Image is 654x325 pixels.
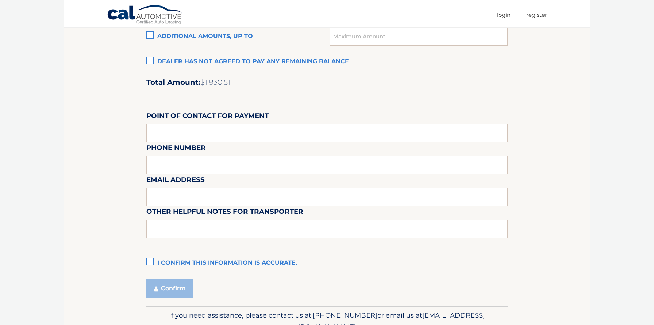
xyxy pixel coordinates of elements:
button: Confirm [146,279,193,298]
span: $1,830.51 [200,78,230,87]
label: Dealer has not agreed to pay any remaining balance [146,54,508,69]
h2: Total Amount: [146,78,508,87]
label: Email Address [146,174,205,188]
label: Other helpful notes for transporter [146,206,303,220]
span: [PHONE_NUMBER] [313,311,377,320]
a: Register [526,9,547,21]
label: Point of Contact for Payment [146,110,269,124]
a: Login [497,9,511,21]
a: Cal Automotive [107,5,184,26]
label: Additional amounts, up to [146,29,330,44]
label: I confirm this information is accurate. [146,256,508,271]
input: Maximum Amount [330,27,508,46]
